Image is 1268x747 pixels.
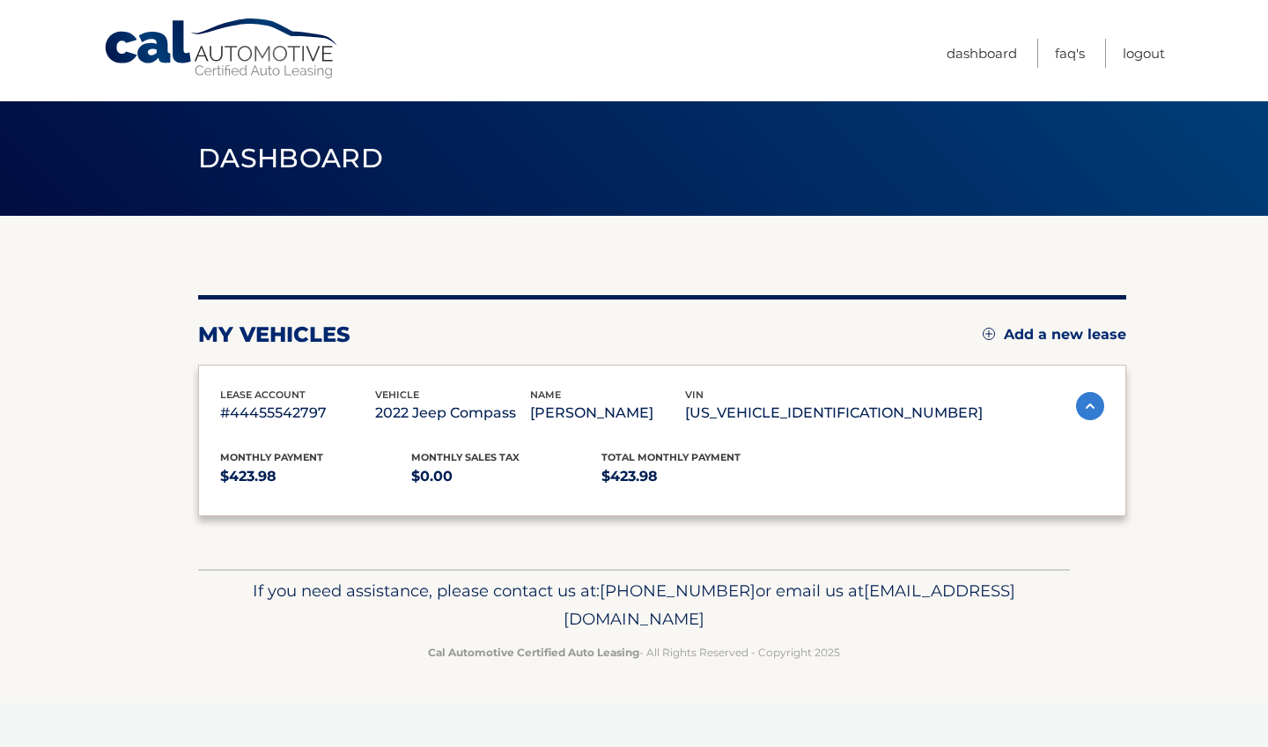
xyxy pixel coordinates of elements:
a: FAQ's [1055,39,1085,68]
span: [EMAIL_ADDRESS][DOMAIN_NAME] [564,581,1015,629]
p: 2022 Jeep Compass [375,401,530,425]
a: Cal Automotive [103,18,341,80]
img: accordion-active.svg [1076,392,1104,420]
img: add.svg [983,328,995,340]
a: Dashboard [947,39,1017,68]
span: lease account [220,388,306,401]
span: vin [685,388,704,401]
p: $423.98 [601,464,792,489]
h2: my vehicles [198,322,350,348]
p: $423.98 [220,464,411,489]
p: If you need assistance, please contact us at: or email us at [210,577,1058,633]
span: Total Monthly Payment [601,451,741,463]
span: [PHONE_NUMBER] [600,581,756,601]
p: - All Rights Reserved - Copyright 2025 [210,643,1058,662]
a: Logout [1123,39,1165,68]
p: [US_VEHICLE_IDENTIFICATION_NUMBER] [685,401,983,425]
span: Monthly sales Tax [411,451,520,463]
p: [PERSON_NAME] [530,401,685,425]
p: #44455542797 [220,401,375,425]
span: Dashboard [198,142,383,174]
a: Add a new lease [983,326,1126,344]
strong: Cal Automotive Certified Auto Leasing [428,646,639,659]
p: $0.00 [411,464,602,489]
span: name [530,388,561,401]
span: Monthly Payment [220,451,323,463]
span: vehicle [375,388,419,401]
